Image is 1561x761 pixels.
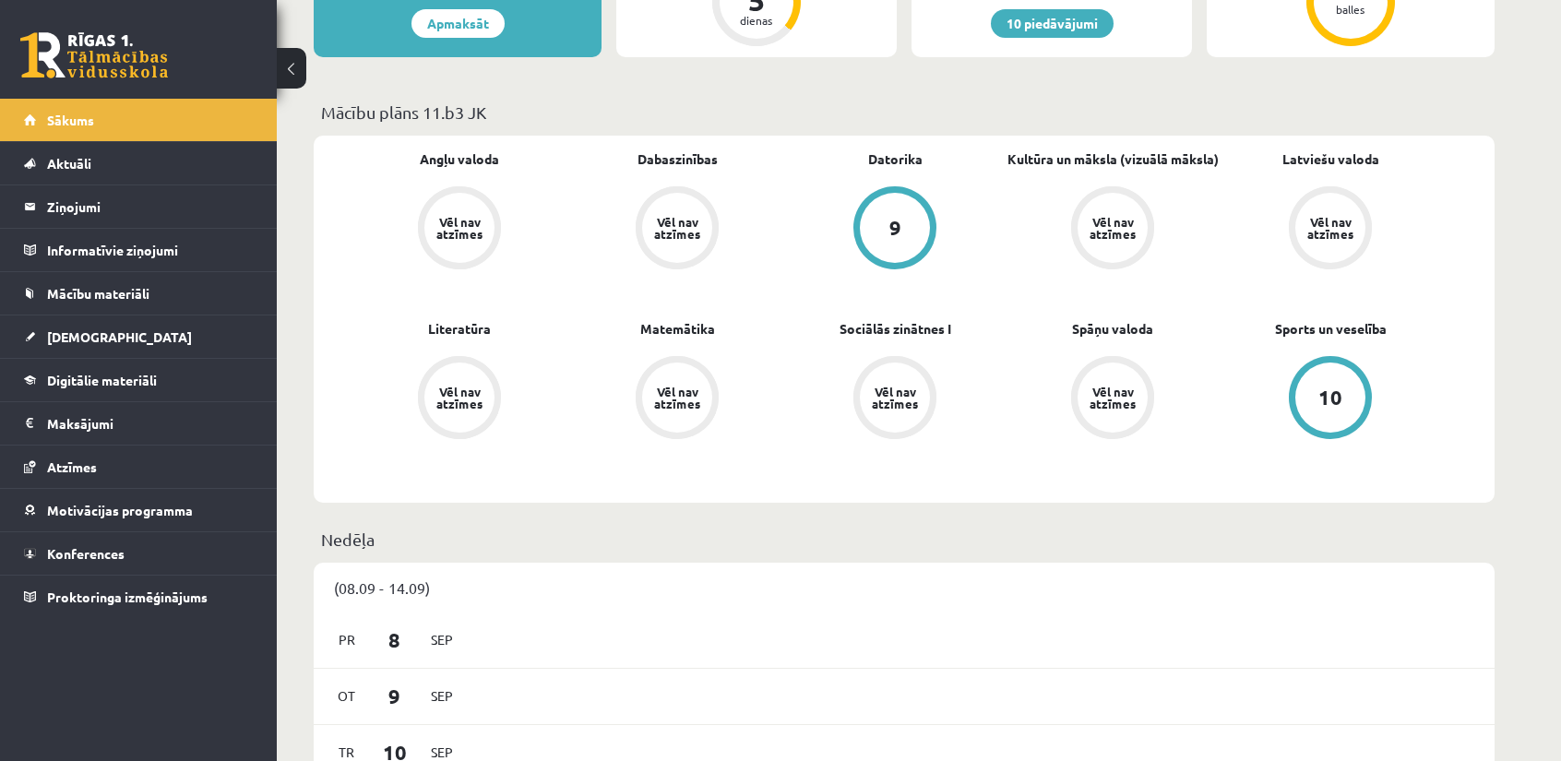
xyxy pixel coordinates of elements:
[428,319,491,339] a: Literatūra
[1305,216,1356,240] div: Vēl nav atzīmes
[47,229,254,271] legend: Informatīvie ziņojumi
[24,359,254,401] a: Digitālie materiāli
[47,285,149,302] span: Mācību materiāli
[328,625,366,654] span: Pr
[1221,186,1439,273] a: Vēl nav atzīmes
[20,32,168,78] a: Rīgas 1. Tālmācības vidusskola
[1318,387,1342,408] div: 10
[423,682,461,710] span: Sep
[869,386,921,410] div: Vēl nav atzīmes
[651,386,703,410] div: Vēl nav atzīmes
[47,458,97,475] span: Atzīmes
[568,186,786,273] a: Vēl nav atzīmes
[47,112,94,128] span: Sākums
[24,272,254,315] a: Mācību materiāli
[434,216,485,240] div: Vēl nav atzīmes
[1221,356,1439,443] a: 10
[1087,216,1138,240] div: Vēl nav atzīmes
[1282,149,1379,169] a: Latviešu valoda
[640,319,715,339] a: Matemātika
[24,402,254,445] a: Maksājumi
[434,386,485,410] div: Vēl nav atzīmes
[638,149,718,169] a: Dabaszinības
[47,402,254,445] legend: Maksājumi
[991,9,1114,38] a: 10 piedāvājumi
[420,149,499,169] a: Angļu valoda
[366,624,423,655] span: 8
[47,589,208,605] span: Proktoringa izmēģinājums
[24,315,254,358] a: [DEMOGRAPHIC_DATA]
[47,372,157,388] span: Digitālie materiāli
[568,356,786,443] a: Vēl nav atzīmes
[47,185,254,228] legend: Ziņojumi
[1004,356,1221,443] a: Vēl nav atzīmes
[423,625,461,654] span: Sep
[351,356,568,443] a: Vēl nav atzīmes
[321,100,1487,125] p: Mācību plāns 11.b3 JK
[24,99,254,141] a: Sākums
[321,527,1487,552] p: Nedēļa
[729,15,784,26] div: dienas
[840,319,951,339] a: Sociālās zinātnes I
[411,9,505,38] a: Apmaksāt
[24,185,254,228] a: Ziņojumi
[651,216,703,240] div: Vēl nav atzīmes
[351,186,568,273] a: Vēl nav atzīmes
[24,532,254,575] a: Konferences
[1004,186,1221,273] a: Vēl nav atzīmes
[47,502,193,518] span: Motivācijas programma
[1275,319,1387,339] a: Sports un veselība
[24,446,254,488] a: Atzīmes
[24,229,254,271] a: Informatīvie ziņojumi
[786,186,1004,273] a: 9
[1087,386,1138,410] div: Vēl nav atzīmes
[868,149,923,169] a: Datorika
[1323,4,1378,15] div: balles
[328,682,366,710] span: Ot
[47,328,192,345] span: [DEMOGRAPHIC_DATA]
[47,155,91,172] span: Aktuāli
[1007,149,1219,169] a: Kultūra un māksla (vizuālā māksla)
[314,563,1495,612] div: (08.09 - 14.09)
[1072,319,1153,339] a: Spāņu valoda
[47,545,125,562] span: Konferences
[366,681,423,711] span: 9
[889,218,901,238] div: 9
[786,356,1004,443] a: Vēl nav atzīmes
[24,142,254,184] a: Aktuāli
[24,489,254,531] a: Motivācijas programma
[24,576,254,618] a: Proktoringa izmēģinājums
